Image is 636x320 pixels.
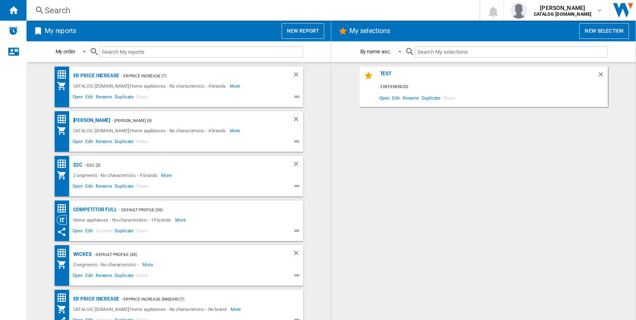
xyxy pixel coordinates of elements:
[71,249,92,260] div: Wickes
[99,46,303,57] input: Search My reports
[110,115,275,126] div: - [PERSON_NAME] (9)
[282,23,324,39] button: New report
[135,93,149,103] span: Share
[142,260,154,270] span: More
[57,227,67,237] ng-md-icon: This report has been shared with you
[292,71,303,81] div: Delete
[378,92,391,103] span: Open
[230,81,242,91] span: More
[378,82,608,92] div: 2 references
[175,215,187,225] span: More
[71,170,161,180] div: 2 segments - No characteristic - 4 brands
[71,93,84,103] span: Open
[231,304,243,314] span: More
[117,205,286,215] div: - Default profile (38)
[84,138,94,148] span: Edit
[57,215,71,225] div: Category View
[71,304,231,314] div: CATALOG [DOMAIN_NAME]:Home appliances - No characteristic - No brand
[119,71,276,81] div: - ER Price Increase (7)
[378,71,597,82] div: Test
[119,294,287,304] div: - ER Price Increase (nnizar) (7)
[57,248,71,258] div: Price Matrix
[57,203,71,214] div: Price Matrix
[84,182,94,192] span: Edit
[57,126,71,136] div: My Assortment
[94,93,113,103] span: Rename
[57,114,71,124] div: Price Matrix
[94,227,113,237] span: Rename
[71,81,230,91] div: CATALOG [DOMAIN_NAME]:Home appliances - No characteristic - 4 brands
[57,159,71,169] div: Price Matrix
[84,227,94,237] span: Edit
[94,138,113,148] span: Rename
[8,26,18,36] img: alerts-logo.svg
[113,138,135,148] span: Duplicate
[71,260,143,270] div: 0 segments - No characteristic -
[57,81,71,91] div: My Assortment
[534,4,591,12] span: [PERSON_NAME]
[71,115,111,126] div: [PERSON_NAME]
[292,160,303,170] div: Delete
[391,92,401,103] span: Edit
[113,93,135,103] span: Duplicate
[57,304,71,314] div: My Assortment
[113,227,135,237] span: Duplicate
[71,126,230,136] div: CATALOG [DOMAIN_NAME]:Home appliances - No characteristic - 4 brands
[415,46,607,57] input: Search My selections
[511,2,527,19] img: profile.jpg
[161,170,173,180] span: More
[71,227,84,237] span: Open
[113,272,135,282] span: Duplicate
[71,138,84,148] span: Open
[94,272,113,282] span: Rename
[71,294,119,304] div: ER Price Increase
[71,160,83,170] div: D2C
[94,182,113,192] span: Rename
[43,23,78,39] h2: My reports
[57,69,71,80] div: Price Matrix
[84,272,94,282] span: Edit
[401,92,420,103] span: Rename
[57,293,71,303] div: Price Matrix
[292,249,303,260] div: Delete
[71,205,118,215] div: Competitor Full
[55,48,75,55] div: My order
[45,5,458,16] div: Search
[442,92,456,103] span: Share
[57,170,71,180] div: My Assortment
[292,115,303,126] div: Delete
[230,126,242,136] span: More
[71,182,84,192] span: Open
[534,12,591,17] b: CATALOG [DOMAIN_NAME]
[135,182,149,192] span: Share
[579,23,629,39] button: New selection
[420,92,442,103] span: Duplicate
[348,23,392,39] h2: My selections
[135,138,149,148] span: Share
[71,272,84,282] span: Open
[71,215,175,225] div: Home appliances - No characteristic - 19 brands
[92,249,276,260] div: - Default profile (38)
[360,48,391,55] div: By name asc.
[84,93,94,103] span: Edit
[71,71,119,81] div: ER Price Increase
[82,160,275,170] div: - D2C (2)
[113,182,135,192] span: Duplicate
[135,227,149,237] span: Share
[57,260,71,270] div: My Assortment
[597,71,608,82] div: Delete
[135,272,149,282] span: Share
